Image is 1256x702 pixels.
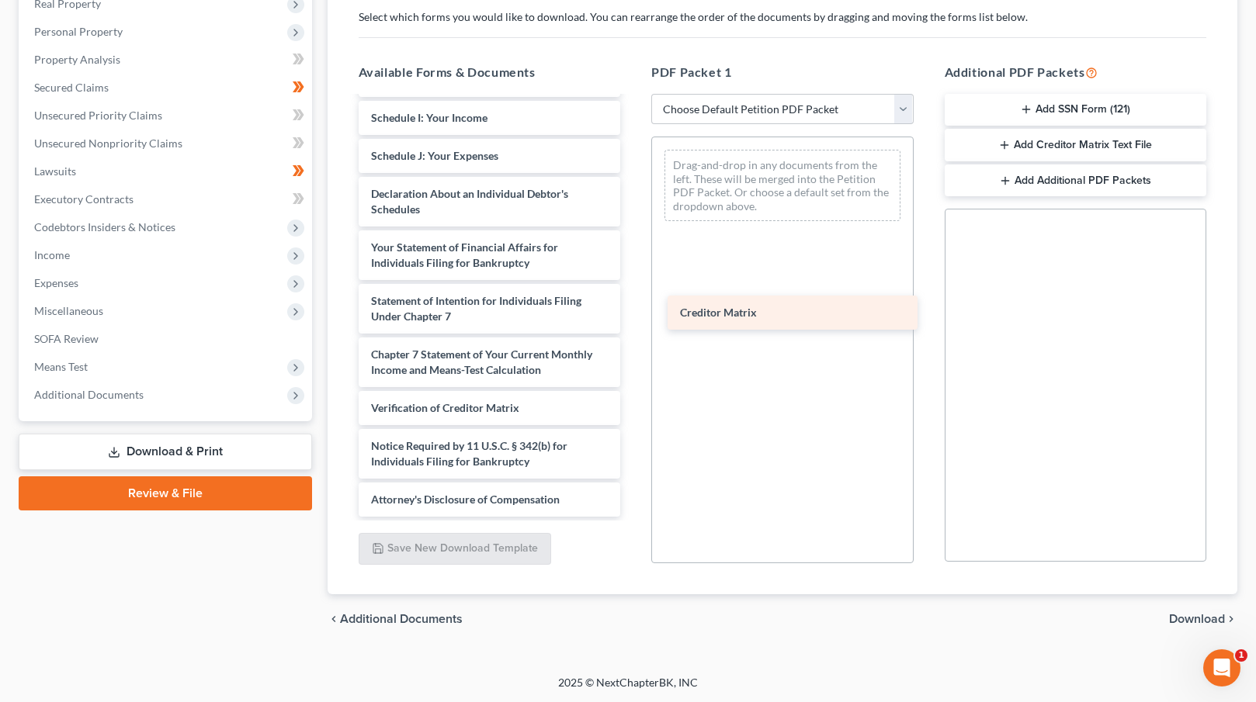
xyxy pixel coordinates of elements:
a: Unsecured Nonpriority Claims [22,130,312,157]
a: Executory Contracts [22,185,312,213]
a: Unsecured Priority Claims [22,102,312,130]
span: Unsecured Priority Claims [34,109,162,122]
span: Chapter 7 Statement of Your Current Monthly Income and Means-Test Calculation [371,348,592,376]
span: Means Test [34,360,88,373]
i: chevron_right [1225,613,1237,625]
span: Declaration About an Individual Debtor's Schedules [371,187,568,216]
button: Download chevron_right [1169,613,1237,625]
span: Attorney's Disclosure of Compensation [371,493,560,506]
span: Notice Required by 11 U.S.C. § 342(b) for Individuals Filing for Bankruptcy [371,439,567,468]
span: Unsecured Nonpriority Claims [34,137,182,150]
span: 1 [1235,649,1247,662]
span: Property Analysis [34,53,120,66]
button: Add Creditor Matrix Text File [945,129,1207,161]
span: Secured Claims [34,81,109,94]
span: Download [1169,613,1225,625]
a: Lawsuits [22,157,312,185]
a: Download & Print [19,434,312,470]
a: Review & File [19,476,312,510]
span: SOFA Review [34,332,99,345]
a: Secured Claims [22,74,312,102]
a: SOFA Review [22,325,312,353]
span: Your Statement of Financial Affairs for Individuals Filing for Bankruptcy [371,240,558,269]
h5: Additional PDF Packets [945,63,1207,81]
button: Save New Download Template [359,533,551,565]
span: Schedule J: Your Expenses [371,149,498,162]
span: Additional Documents [34,388,144,401]
span: Creditor Matrix [680,306,757,319]
a: Property Analysis [22,46,312,74]
button: Add Additional PDF Packets [945,164,1207,197]
span: Statement of Intention for Individuals Filing Under Chapter 7 [371,294,581,323]
span: Lawsuits [34,164,76,178]
span: Personal Property [34,25,123,38]
p: Select which forms you would like to download. You can rearrange the order of the documents by dr... [359,9,1207,25]
h5: PDF Packet 1 [651,63,914,81]
span: Additional Documents [340,613,463,625]
span: Codebtors Insiders & Notices [34,220,175,233]
span: Schedule I: Your Income [371,111,487,124]
h5: Available Forms & Documents [359,63,621,81]
a: chevron_left Additional Documents [328,613,463,625]
span: Verification of Creditor Matrix [371,401,519,414]
span: Executory Contracts [34,192,134,206]
span: Expenses [34,276,78,289]
i: chevron_left [328,613,340,625]
button: Add SSN Form (121) [945,94,1207,126]
span: Miscellaneous [34,304,103,317]
iframe: Intercom live chat [1203,649,1240,686]
div: Drag-and-drop in any documents from the left. These will be merged into the Petition PDF Packet. ... [664,150,900,221]
span: Income [34,248,70,261]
